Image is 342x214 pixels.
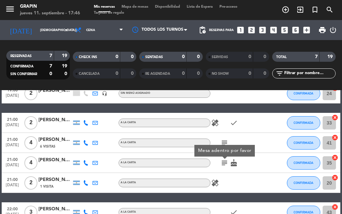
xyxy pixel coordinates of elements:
strong: 0 [264,71,268,76]
span: 4 [24,136,37,150]
button: CONFIRMADA [287,116,320,130]
span: Mis reservas [91,5,118,9]
i: filter_list [276,69,284,77]
strong: 19 [62,64,68,68]
span: [DATE] [4,123,21,131]
span: [DATE] [4,163,21,171]
span: CONFIRMADA [294,210,313,214]
span: 21:00 [4,115,21,123]
i: cancel [332,204,338,210]
strong: 0 [131,54,135,59]
span: Cena [86,28,95,32]
i: healing [211,119,219,127]
div: [PERSON_NAME] [38,176,72,184]
span: 4 [24,156,37,170]
i: looks_4 [269,26,278,34]
i: search [326,6,334,14]
strong: 0 [197,54,201,59]
button: CONFIRMADA [287,156,320,170]
span: Lista de Espera [183,5,216,9]
input: Filtrar por nombre... [284,70,335,77]
i: looks_3 [258,26,267,34]
span: SIN CONFIRMAR [10,72,37,76]
button: menu [5,4,15,16]
span: CHECK INS [79,55,97,59]
i: cake [230,159,238,167]
div: jueves 11. septiembre - 17:46 [20,10,80,17]
strong: 0 [116,71,118,76]
i: looks_one [236,26,245,34]
div: Mesa adentro por favor [198,147,251,154]
strong: 7 [315,54,318,59]
span: CONFIRMADA [294,141,313,145]
strong: 0 [182,71,185,76]
span: Tarjetas de regalo [91,11,128,15]
div: [PERSON_NAME] [38,156,72,164]
strong: 0 [182,54,185,59]
span: 2 [24,116,37,130]
i: add_circle_outline [282,6,290,14]
span: 2 [24,87,37,100]
i: subject [220,139,228,147]
span: CONFIRMADA [294,161,313,165]
div: [PERSON_NAME] [38,205,72,213]
span: CONFIRMADA [294,121,313,125]
strong: 0 [264,54,268,59]
i: looks_5 [280,26,289,34]
span: Sin menú asignado [121,92,150,94]
span: Pre-acceso [216,5,241,9]
i: cancel [332,134,338,141]
span: RESERVADAS [10,54,32,58]
i: check [230,119,238,127]
i: looks_6 [291,26,300,34]
i: looks_two [247,26,256,34]
i: healing [211,179,219,187]
div: LOG OUT [329,20,337,40]
div: GRAPIN [20,3,80,10]
span: Reservas para [209,28,234,32]
strong: 19 [62,53,68,58]
span: CONFIRMADA [294,181,313,185]
span: A LA CARTA [121,161,136,164]
strong: 0 [197,71,201,76]
i: turned_in_not [311,6,319,14]
span: A LA CARTA [121,211,136,213]
span: RE AGENDADA [145,72,170,75]
i: [DATE] [5,23,37,37]
i: subject [220,159,228,167]
i: power_settings_new [329,26,337,34]
i: add_box [302,26,311,34]
span: print [318,26,326,34]
span: SERVIDAS [212,55,228,59]
i: cancel [332,154,338,161]
span: A LA CARTA [121,121,136,124]
strong: 0 [116,54,118,59]
span: 1 Visita [40,184,53,189]
span: CONFIRMADA [10,65,33,68]
span: TOTAL [276,55,287,59]
span: [DATE] [4,183,21,191]
strong: 7 [49,53,52,58]
span: 21:00 [4,155,21,163]
span: 6 Visitas [40,144,55,149]
span: A LA CARTA [121,141,136,144]
div: [PERSON_NAME] [38,87,72,94]
span: 21:00 [4,175,21,183]
strong: 7 [49,64,52,68]
span: NO SHOW [212,72,229,75]
button: CONFIRMADA [287,87,320,100]
button: CONFIRMADA [287,176,320,190]
span: [DATE] [4,93,21,101]
i: headset_mic [102,91,107,96]
i: cancel [332,114,338,121]
span: pending_actions [198,26,206,34]
div: [PERSON_NAME] [38,136,72,144]
span: [DATE] [4,143,21,151]
span: Disponibilidad [152,5,183,9]
strong: 0 [248,54,251,59]
button: CONFIRMADA [287,136,320,150]
strong: 0 [131,71,135,76]
span: 22:00 [4,205,21,212]
span: Mapa de mesas [118,5,152,9]
div: [PERSON_NAME] [38,116,72,124]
